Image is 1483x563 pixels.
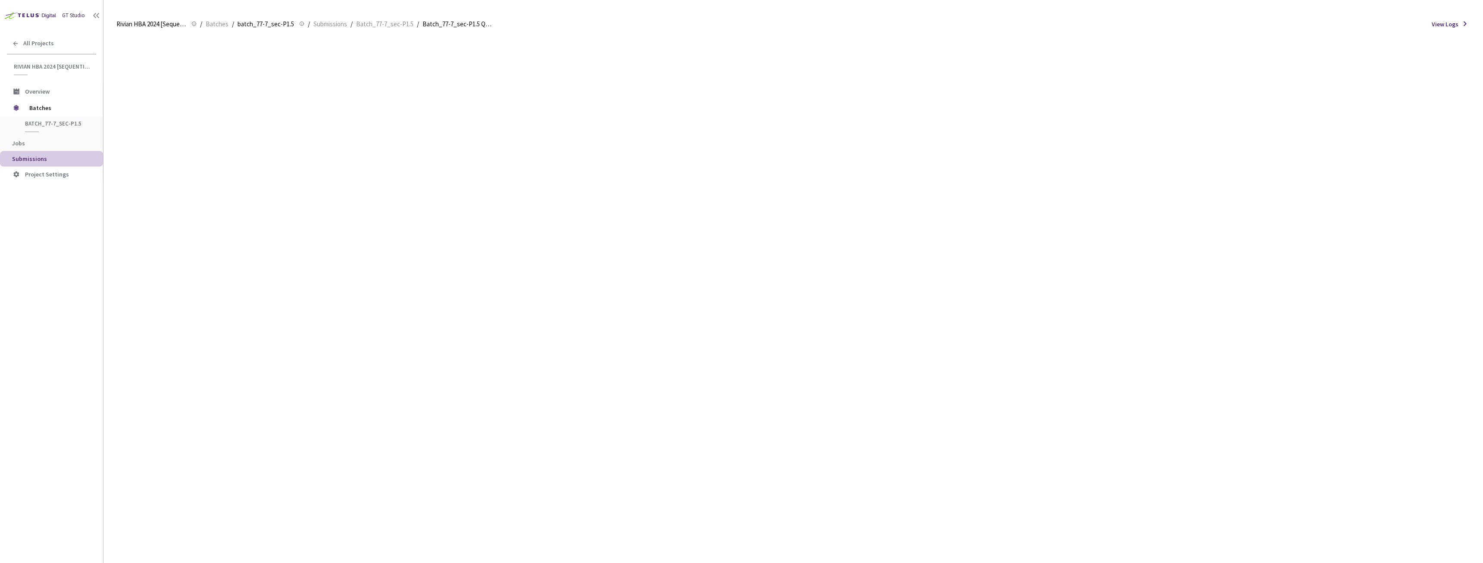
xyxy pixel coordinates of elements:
[238,19,294,29] span: batch_77-7_sec-P1.5
[312,19,349,28] a: Submissions
[313,19,347,29] span: Submissions
[206,19,228,29] span: Batches
[204,19,230,28] a: Batches
[232,19,234,29] li: /
[308,19,310,29] li: /
[14,63,91,70] span: Rivian HBA 2024 [Sequential]
[23,40,54,47] span: All Projects
[200,19,202,29] li: /
[1432,20,1458,28] span: View Logs
[116,19,186,29] span: Rivian HBA 2024 [Sequential]
[62,12,85,20] div: GT Studio
[25,170,69,178] span: Project Settings
[350,19,353,29] li: /
[356,19,413,29] span: Batch_77-7_sec-P1.5
[422,19,492,29] span: Batch_77-7_sec-P1.5 QC - [DATE]
[354,19,415,28] a: Batch_77-7_sec-P1.5
[12,139,25,147] span: Jobs
[29,99,88,116] span: Batches
[12,155,47,163] span: Submissions
[25,88,50,95] span: Overview
[417,19,419,29] li: /
[25,120,89,127] span: batch_77-7_sec-P1.5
